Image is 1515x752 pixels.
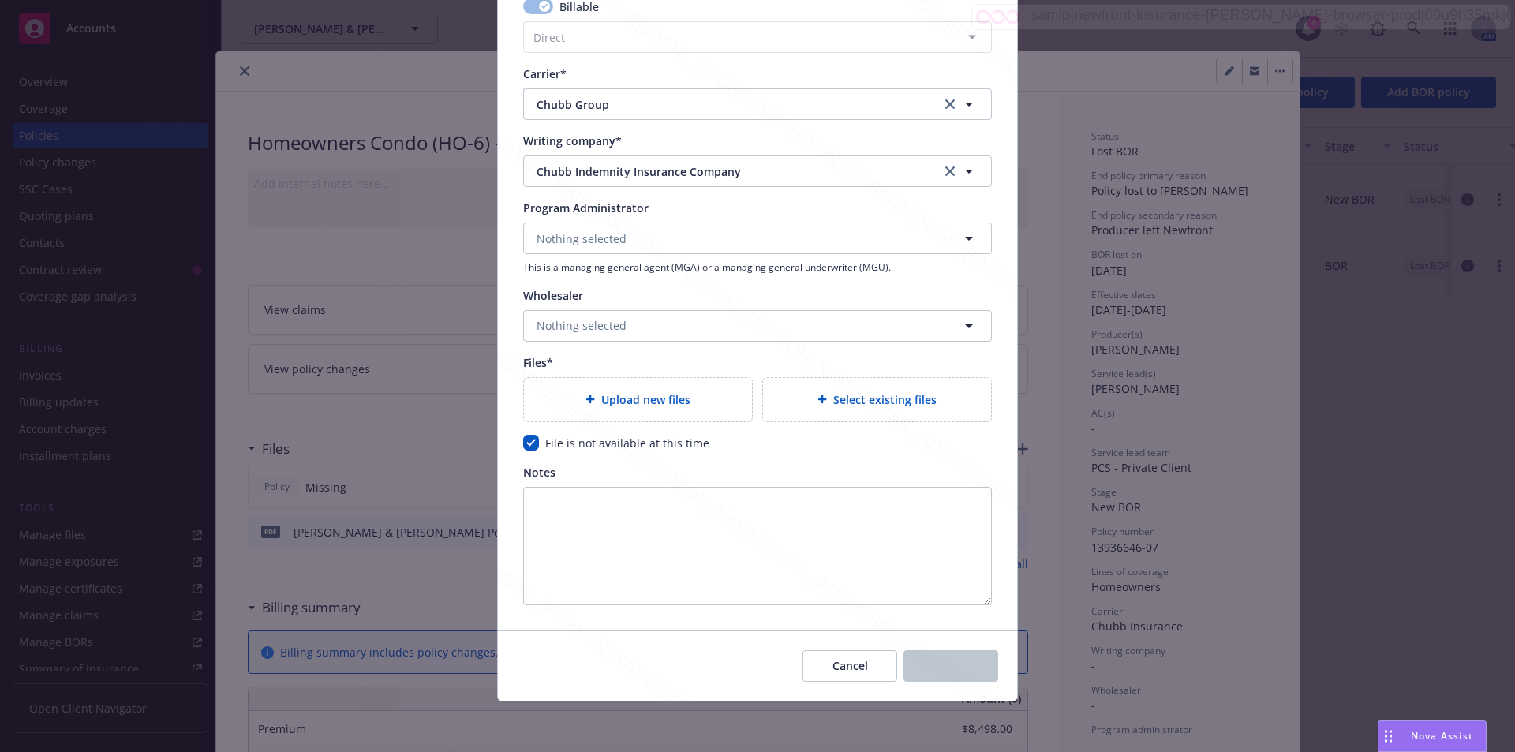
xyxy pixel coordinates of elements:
[523,223,992,254] button: Nothing selected
[1378,720,1487,752] button: Nova Assist
[832,658,868,673] span: Cancel
[537,163,917,180] span: Chubb Indemnity Insurance Company
[523,355,553,370] span: Files*
[537,230,627,247] span: Nothing selected
[523,155,992,187] button: Chubb Indemnity Insurance Companyclear selection
[941,162,959,181] a: clear selection
[802,650,897,682] button: Cancel
[833,391,937,408] span: Select existing files
[601,391,690,408] span: Upload new files
[523,288,583,303] span: Wholesaler
[545,436,709,451] span: File is not available at this time
[523,133,622,148] span: Writing company*
[903,650,998,682] button: Save
[523,200,649,215] span: Program Administrator
[1411,729,1473,743] span: Nova Assist
[523,377,753,422] div: Upload new files
[537,317,627,334] span: Nothing selected
[537,96,917,113] span: Chubb Group
[523,66,567,81] span: Carrier*
[1378,721,1398,751] div: Drag to move
[523,260,992,274] span: This is a managing general agent (MGA) or a managing general underwriter (MGU).
[523,88,992,120] button: Chubb Groupclear selection
[523,310,992,342] button: Nothing selected
[762,377,992,422] div: Select existing files
[941,95,959,114] a: clear selection
[523,465,555,480] span: Notes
